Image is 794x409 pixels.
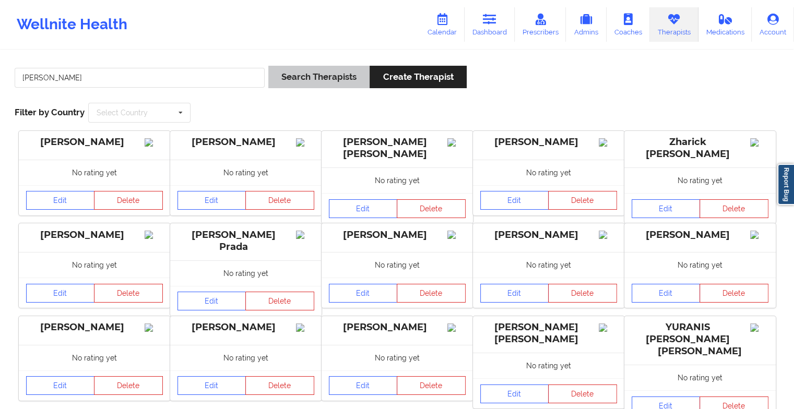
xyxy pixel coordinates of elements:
div: No rating yet [322,252,473,278]
img: Image%2Fplaceholer-image.png [750,323,768,332]
div: [PERSON_NAME] [PERSON_NAME] [480,321,617,345]
a: Edit [480,284,549,303]
a: Edit [632,199,701,218]
div: YURANIS [PERSON_NAME] [PERSON_NAME] [632,321,768,357]
img: Image%2Fplaceholer-image.png [145,138,163,147]
div: No rating yet [624,252,776,278]
button: Delete [700,284,768,303]
a: Dashboard [465,7,515,42]
img: Image%2Fplaceholer-image.png [447,231,466,239]
span: Filter by Country [15,107,85,117]
a: Edit [26,284,95,303]
div: [PERSON_NAME] [177,321,314,333]
button: Delete [94,191,163,210]
button: Delete [548,284,617,303]
button: Search Therapists [268,66,370,88]
div: No rating yet [19,160,170,185]
a: Edit [177,376,246,395]
a: Coaches [607,7,650,42]
div: [PERSON_NAME] [632,229,768,241]
button: Delete [245,376,314,395]
a: Edit [26,376,95,395]
div: [PERSON_NAME] [480,136,617,148]
a: Edit [26,191,95,210]
a: Edit [632,284,701,303]
a: Edit [480,384,549,403]
div: [PERSON_NAME] [177,136,314,148]
a: Edit [480,191,549,210]
button: Delete [245,191,314,210]
div: [PERSON_NAME] [26,321,163,333]
button: Delete [548,191,617,210]
div: No rating yet [624,167,776,193]
div: [PERSON_NAME] [PERSON_NAME] [329,136,466,160]
img: Image%2Fplaceholer-image.png [599,138,617,147]
a: Calendar [420,7,465,42]
div: No rating yet [170,345,322,370]
div: No rating yet [170,160,322,185]
a: Edit [329,376,398,395]
a: Edit [177,292,246,310]
div: No rating yet [473,353,624,378]
img: Image%2Fplaceholer-image.png [599,323,617,332]
button: Delete [700,199,768,218]
img: Image%2Fplaceholer-image.png [296,138,314,147]
div: No rating yet [322,167,473,193]
a: Report Bug [777,164,794,205]
button: Create Therapist [370,66,466,88]
img: Image%2Fplaceholer-image.png [447,323,466,332]
img: Image%2Fplaceholer-image.png [750,231,768,239]
button: Delete [245,292,314,310]
div: No rating yet [624,365,776,390]
div: [PERSON_NAME] [26,136,163,148]
button: Delete [397,199,466,218]
input: Search Keywords [15,68,265,88]
div: Select Country [97,109,148,116]
a: Edit [177,191,246,210]
a: Edit [329,199,398,218]
div: [PERSON_NAME] [329,229,466,241]
a: Prescribers [515,7,566,42]
button: Delete [397,376,466,395]
button: Delete [94,284,163,303]
div: No rating yet [473,252,624,278]
div: [PERSON_NAME] [480,229,617,241]
div: [PERSON_NAME] [329,321,466,333]
img: Image%2Fplaceholer-image.png [599,231,617,239]
img: Image%2Fplaceholer-image.png [296,231,314,239]
img: Image%2Fplaceholer-image.png [750,138,768,147]
button: Delete [397,284,466,303]
img: Image%2Fplaceholer-image.png [447,138,466,147]
a: Edit [329,284,398,303]
a: Medications [698,7,752,42]
button: Delete [94,376,163,395]
a: Account [752,7,794,42]
div: No rating yet [473,160,624,185]
img: Image%2Fplaceholer-image.png [145,231,163,239]
div: No rating yet [170,260,322,286]
div: Zharick [PERSON_NAME] [632,136,768,160]
a: Therapists [650,7,698,42]
button: Delete [548,384,617,403]
img: Image%2Fplaceholer-image.png [145,323,163,332]
div: No rating yet [19,345,170,370]
img: Image%2Fplaceholer-image.png [296,323,314,332]
div: [PERSON_NAME] Prada [177,229,314,253]
div: No rating yet [19,252,170,278]
div: [PERSON_NAME] [26,229,163,241]
a: Admins [566,7,607,42]
div: No rating yet [322,345,473,370]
